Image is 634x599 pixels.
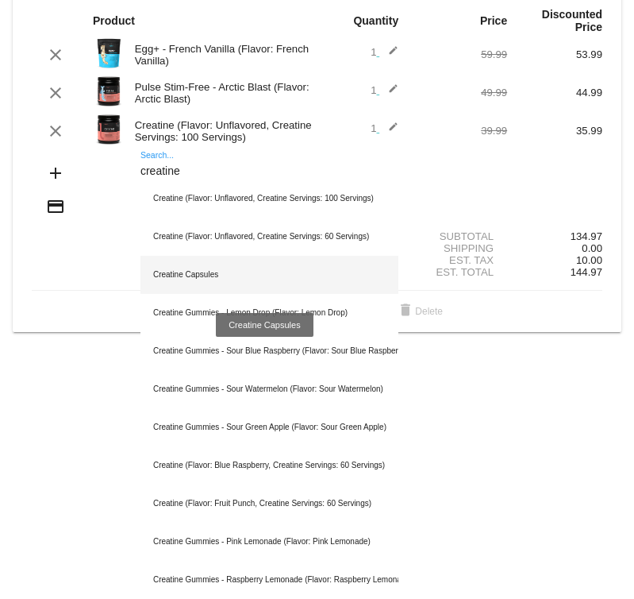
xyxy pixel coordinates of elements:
button: Delete [383,297,455,326]
span: 0.00 [582,242,602,254]
mat-icon: edit [379,122,398,141]
div: 35.99 [507,125,602,137]
span: 1 [371,46,398,58]
div: 39.99 [412,125,507,137]
strong: Price [480,14,507,27]
div: Pulse Stim-Free - Arctic Blast (Flavor: Arctic Blast) [127,81,317,105]
div: Creatine Gummies - Sour Blue Raspberry (Flavor: Sour Blue Raspberry) [140,332,398,370]
div: Creatine Capsules [140,256,398,294]
div: Est. Tax [412,254,507,266]
div: Subtotal [412,230,507,242]
mat-icon: credit_card [46,197,65,216]
div: Creatine Gummies - Lemon Drop (Flavor: Lemon Drop) [140,294,398,332]
div: Creatine (Flavor: Unflavored, Creatine Servings: 100 Servings) [127,119,317,143]
div: 59.99 [412,48,507,60]
img: PulseSF-20S-Arctic-Blast-1000x1000-Transp-Roman-Berezecky.png [93,75,125,107]
strong: Quantity [353,14,398,27]
div: 134.97 [507,230,602,242]
strong: Discounted Price [542,8,602,33]
mat-icon: clear [46,45,65,64]
div: Creatine (Flavor: Fruit Punch, Creatine Servings: 60 Servings) [140,485,398,523]
div: Creatine Gummies - Sour Watermelon (Flavor: Sour Watermelon) [140,370,398,408]
div: 49.99 [412,87,507,99]
span: 1 [371,84,398,96]
div: Est. Total [412,266,507,278]
img: Image-1-Carousel-Creatine-100S-1000x1000-1.png [93,114,125,145]
div: Creatine (Flavor: Unflavored, Creatine Servings: 60 Servings) [140,218,398,256]
div: Egg+ - French Vanilla (Flavor: French Vanilla) [127,43,317,67]
div: Creatine Gummies - Pink Lemonade (Flavor: Pink Lemonade) [140,523,398,561]
div: Creatine (Flavor: Unflavored, Creatine Servings: 100 Servings) [140,180,398,218]
mat-icon: delete [396,302,415,321]
div: Creatine (Flavor: Blue Raspberry, Creatine Servings: 60 Servings) [140,446,398,485]
span: 10.00 [576,254,602,266]
mat-icon: clear [46,122,65,141]
div: 53.99 [507,48,602,60]
img: Image-1-Carousel-Egg-French-Vanilla.png [93,37,125,69]
div: 44.99 [507,87,602,99]
input: Search... [140,165,398,178]
div: Creatine Gummies - Raspberry Lemonade (Flavor: Raspberry Lemonade) [140,561,398,599]
mat-icon: clear [46,83,65,102]
div: Creatine Gummies - Sour Green Apple (Flavor: Sour Green Apple) [140,408,398,446]
div: Shipping [412,242,507,254]
span: 144.97 [571,266,602,278]
mat-icon: add [46,164,65,183]
span: 1 [371,122,398,134]
mat-icon: edit [379,45,398,64]
mat-icon: edit [379,83,398,102]
span: Delete [396,306,443,317]
strong: Product [93,14,135,27]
